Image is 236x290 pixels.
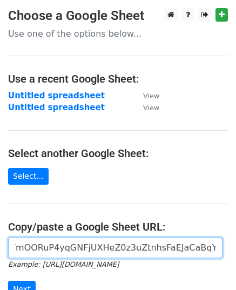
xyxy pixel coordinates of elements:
h3: Choose a Google Sheet [8,8,228,24]
a: View [132,91,159,100]
small: View [143,104,159,112]
h4: Use a recent Google Sheet: [8,72,228,85]
a: Select... [8,168,49,185]
p: Use one of the options below... [8,28,228,39]
a: View [132,103,159,112]
small: Example: [URL][DOMAIN_NAME] [8,260,119,268]
small: View [143,92,159,100]
a: Untitled spreadsheet [8,91,105,100]
a: Untitled spreadsheet [8,103,105,112]
h4: Copy/paste a Google Sheet URL: [8,220,228,233]
input: Paste your Google Sheet URL here [8,238,222,258]
h4: Select another Google Sheet: [8,147,228,160]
